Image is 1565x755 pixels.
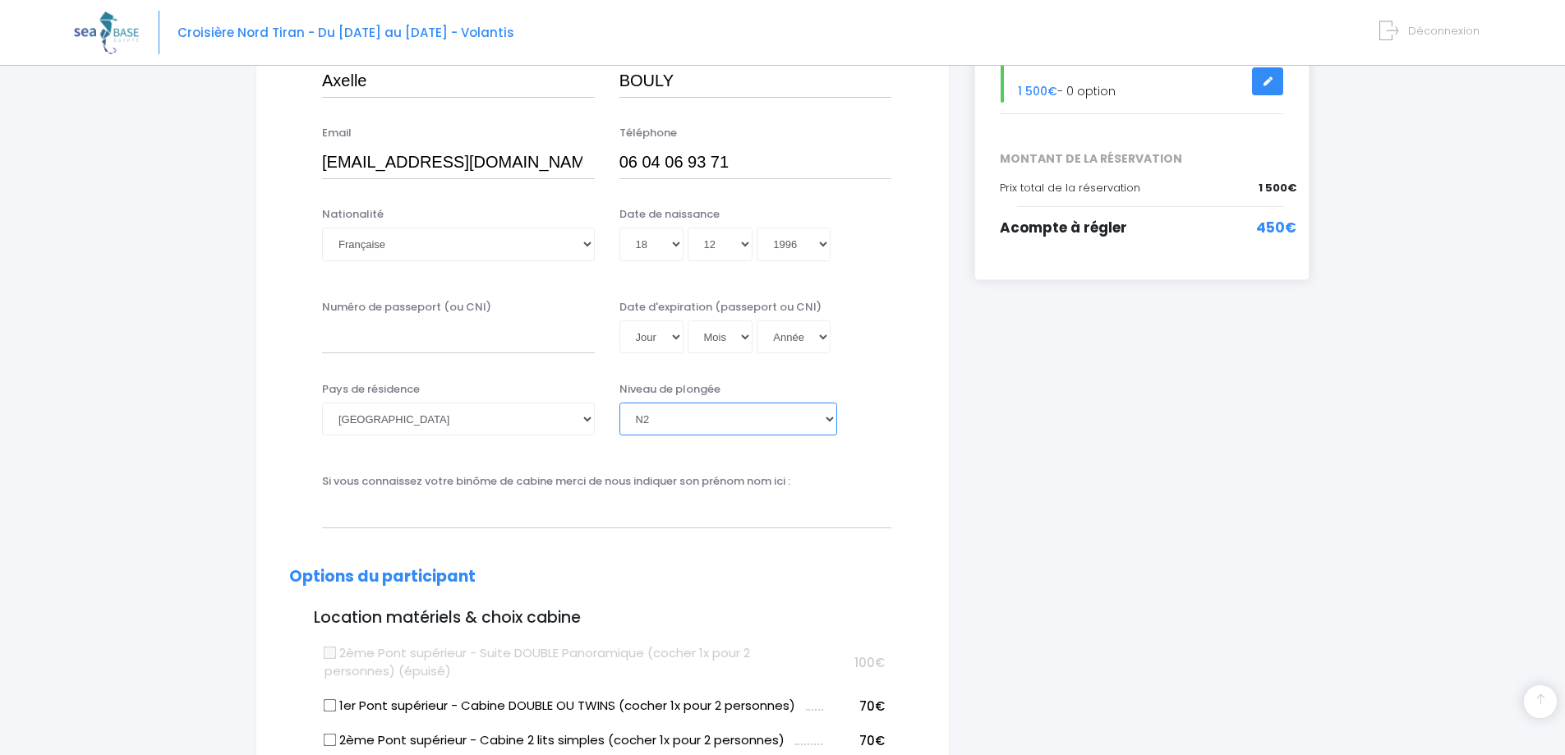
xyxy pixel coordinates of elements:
[619,125,677,141] label: Téléphone
[987,61,1296,103] div: - 0 option
[324,699,337,712] input: 1er Pont supérieur - Cabine DOUBLE OU TWINS (cocher 1x pour 2 personnes)
[324,734,337,747] input: 2ème Pont supérieur - Cabine 2 lits simples (cocher 1x pour 2 personnes)
[987,150,1296,168] span: MONTANT DE LA RÉSERVATION
[177,24,514,41] span: Croisière Nord Tiran - Du [DATE] au [DATE] - Volantis
[325,697,795,716] label: 1er Pont supérieur - Cabine DOUBLE OU TWINS (cocher 1x pour 2 personnes)
[324,646,337,659] input: 2ème Pont supérieur - Suite DOUBLE Panoramique (cocher 1x pour 2 personnes) (épuisé)
[322,299,491,315] label: Numéro de passeport (ou CNI)
[619,381,720,398] label: Niveau de plongée
[1018,83,1057,99] span: 1 500€
[289,609,916,628] h3: Location matériels & choix cabine
[1256,218,1296,239] span: 450€
[325,731,785,750] label: 2ème Pont supérieur - Cabine 2 lits simples (cocher 1x pour 2 personnes)
[619,299,822,315] label: Date d'expiration (passeport ou CNI)
[322,473,790,490] label: Si vous connaissez votre binôme de cabine merci de nous indiquer son prénom nom ici :
[1000,180,1140,196] span: Prix total de la réservation
[859,732,885,749] span: 70€
[859,697,885,715] span: 70€
[854,654,885,671] span: 100€
[1000,218,1127,237] span: Acompte à régler
[289,568,916,587] h2: Options du participant
[619,206,720,223] label: Date de naissance
[1259,180,1296,196] span: 1 500€
[322,206,384,223] label: Nationalité
[325,644,823,681] label: 2ème Pont supérieur - Suite DOUBLE Panoramique (cocher 1x pour 2 personnes) (épuisé)
[322,381,420,398] label: Pays de résidence
[322,125,352,141] label: Email
[1408,23,1480,39] span: Déconnexion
